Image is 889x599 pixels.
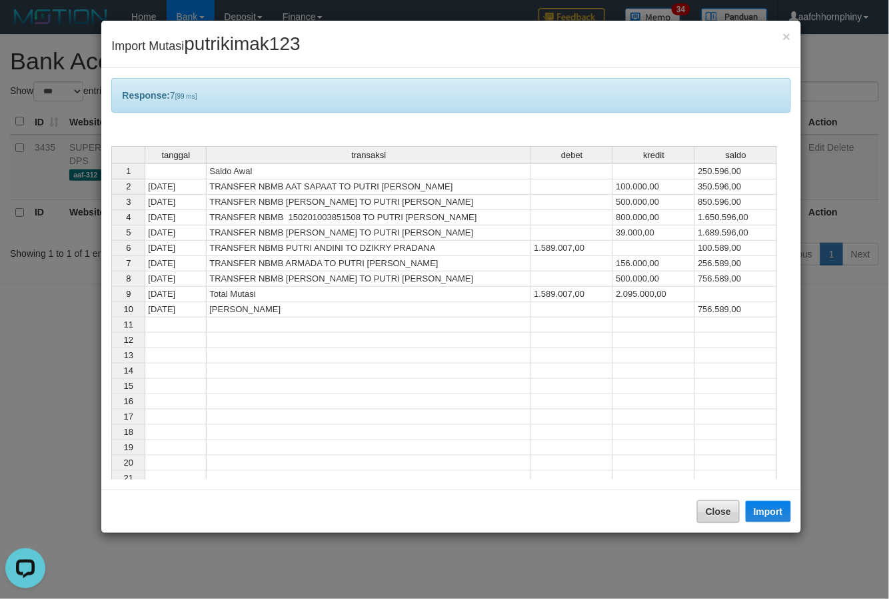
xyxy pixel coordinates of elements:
span: saldo [726,151,746,160]
span: 21 [124,473,133,483]
td: 850.596,00 [695,195,777,210]
td: [DATE] [145,271,207,287]
td: Total Mutasi [207,287,531,302]
span: 13 [124,350,133,360]
td: 500.000,00 [613,271,695,287]
td: [DATE] [145,302,207,318]
td: [DATE] [145,241,207,256]
td: 1.689.596,00 [695,225,777,241]
span: Import Mutasi [111,39,300,53]
td: TRANSFER NBMB 150201003851508 TO PUTRI [PERSON_NAME] [207,210,531,225]
td: [PERSON_NAME] [207,302,531,318]
span: transaksi [351,151,386,160]
td: TRANSFER NBMB PUTRI ANDINI TO DZIKRY PRADANA [207,241,531,256]
td: 1.589.007,00 [531,287,613,302]
span: 9 [126,289,131,299]
td: 350.596,00 [695,179,777,195]
b: Response: [122,90,170,101]
td: 256.589,00 [695,256,777,271]
span: 19 [124,442,133,452]
td: TRANSFER NBMB [PERSON_NAME] TO PUTRI [PERSON_NAME] [207,195,531,210]
td: 250.596,00 [695,163,777,179]
span: 14 [124,366,133,376]
td: TRANSFER NBMB ARMADA TO PUTRI [PERSON_NAME] [207,256,531,271]
td: Saldo Awal [207,163,531,179]
td: 39.000,00 [613,225,695,241]
span: 5 [126,227,131,237]
span: 3 [126,197,131,207]
td: TRANSFER NBMB AAT SAPAAT TO PUTRI [PERSON_NAME] [207,179,531,195]
span: 12 [124,335,133,345]
span: kredit [644,151,665,160]
td: [DATE] [145,195,207,210]
td: [DATE] [145,256,207,271]
button: Import [746,501,791,522]
span: 6 [126,243,131,253]
td: [DATE] [145,210,207,225]
td: TRANSFER NBMB [PERSON_NAME] TO PUTRI [PERSON_NAME] [207,271,531,287]
span: debet [561,151,583,160]
td: 800.000,00 [613,210,695,225]
span: 10 [124,304,133,314]
th: Select whole grid [111,146,145,163]
span: 11 [124,320,133,330]
span: [99 ms] [175,93,197,100]
span: × [782,29,790,44]
span: 8 [126,273,131,283]
td: 1.589.007,00 [531,241,613,256]
td: 756.589,00 [695,302,777,318]
span: tanggal [162,151,191,160]
td: 1.650.596,00 [695,210,777,225]
span: 2 [126,181,131,191]
td: [DATE] [145,225,207,241]
span: 4 [126,212,131,222]
td: 156.000,00 [613,256,695,271]
span: 7 [126,258,131,268]
td: 100.589,00 [695,241,777,256]
span: putrikimak123 [184,33,300,54]
button: Close [782,29,790,43]
td: 756.589,00 [695,271,777,287]
td: TRANSFER NBMB [PERSON_NAME] TO PUTRI [PERSON_NAME] [207,225,531,241]
span: 18 [124,427,133,437]
span: 20 [124,458,133,468]
span: 16 [124,396,133,406]
td: 100.000,00 [613,179,695,195]
span: 17 [124,412,133,422]
button: Close [697,500,740,523]
span: 1 [126,166,131,176]
td: [DATE] [145,287,207,302]
span: 15 [124,381,133,391]
td: 2.095.000,00 [613,287,695,302]
td: [DATE] [145,179,207,195]
td: 500.000,00 [613,195,695,210]
div: 7 [111,78,790,113]
button: Open LiveChat chat widget [5,5,45,45]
